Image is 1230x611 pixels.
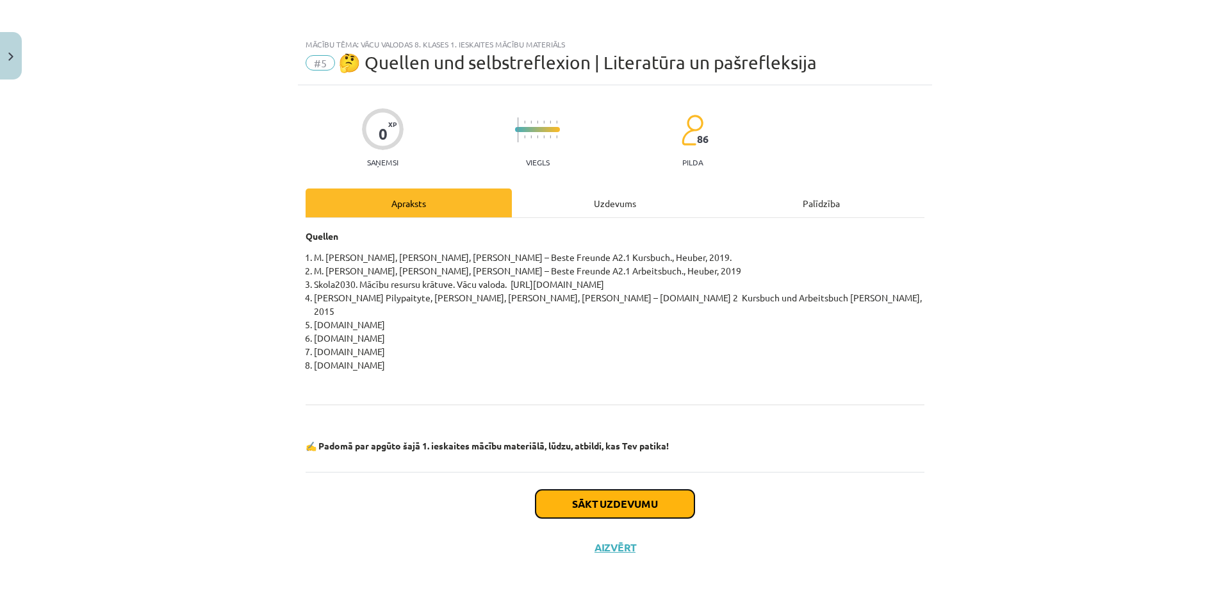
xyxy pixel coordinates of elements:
[550,135,551,138] img: icon-short-line-57e1e144782c952c97e751825c79c345078a6d821885a25fce030b3d8c18986b.svg
[524,135,525,138] img: icon-short-line-57e1e144782c952c97e751825c79c345078a6d821885a25fce030b3d8c18986b.svg
[338,52,817,73] span: 🤔 Quellen und selbstreflexion | Literatūra un pašrefleksija
[512,188,718,217] div: Uzdevums
[314,291,924,318] li: [PERSON_NAME] Pilypaityte, [PERSON_NAME], [PERSON_NAME], [PERSON_NAME] – [DOMAIN_NAME] 2 Kursbuch...
[530,121,532,124] img: icon-short-line-57e1e144782c952c97e751825c79c345078a6d821885a25fce030b3d8c18986b.svg
[697,133,709,145] span: 86
[536,490,694,518] button: Sākt uzdevumu
[379,125,388,143] div: 0
[314,251,924,264] li: M. [PERSON_NAME], [PERSON_NAME], [PERSON_NAME] – Beste Freunde A2.1 Kursbuch., Heuber, 2019.
[681,114,703,146] img: students-c634bb4e5e11cddfef0936a35e636f08e4e9abd3cc4e673bd6f9a4125e45ecb1.svg
[543,135,545,138] img: icon-short-line-57e1e144782c952c97e751825c79c345078a6d821885a25fce030b3d8c18986b.svg
[314,345,924,358] li: [DOMAIN_NAME]
[362,158,404,167] p: Saņemsi
[556,135,557,138] img: icon-short-line-57e1e144782c952c97e751825c79c345078a6d821885a25fce030b3d8c18986b.svg
[314,318,924,331] li: [DOMAIN_NAME]
[718,188,924,217] div: Palīdzība
[682,158,703,167] p: pilda
[306,40,924,49] div: Mācību tēma: Vācu valodas 8. klases 1. ieskaites mācību materiāls
[526,158,550,167] p: Viegls
[518,117,519,142] img: icon-long-line-d9ea69661e0d244f92f715978eff75569469978d946b2353a9bb055b3ed8787d.svg
[388,121,397,128] span: XP
[591,541,639,554] button: Aizvērt
[306,230,338,242] strong: Quellen
[306,440,669,451] strong: ✍️ Padomā par apgūto šajā 1. ieskaites mācību materiālā, lūdzu, atbildi, kas Tev patika!
[530,135,532,138] img: icon-short-line-57e1e144782c952c97e751825c79c345078a6d821885a25fce030b3d8c18986b.svg
[550,121,551,124] img: icon-short-line-57e1e144782c952c97e751825c79c345078a6d821885a25fce030b3d8c18986b.svg
[8,53,13,61] img: icon-close-lesson-0947bae3869378f0d4975bcd49f059093ad1ed9edebbc8119c70593378902aed.svg
[306,188,512,217] div: Apraksts
[543,121,545,124] img: icon-short-line-57e1e144782c952c97e751825c79c345078a6d821885a25fce030b3d8c18986b.svg
[314,358,924,372] li: [DOMAIN_NAME]
[524,121,525,124] img: icon-short-line-57e1e144782c952c97e751825c79c345078a6d821885a25fce030b3d8c18986b.svg
[537,121,538,124] img: icon-short-line-57e1e144782c952c97e751825c79c345078a6d821885a25fce030b3d8c18986b.svg
[314,331,924,345] li: [DOMAIN_NAME]
[306,55,335,71] span: #5
[314,264,924,278] li: M. [PERSON_NAME], [PERSON_NAME], [PERSON_NAME] – Beste Freunde A2.1 Arbeitsbuch., Heuber, 2019
[556,121,557,124] img: icon-short-line-57e1e144782c952c97e751825c79c345078a6d821885a25fce030b3d8c18986b.svg
[537,135,538,138] img: icon-short-line-57e1e144782c952c97e751825c79c345078a6d821885a25fce030b3d8c18986b.svg
[314,278,924,291] li: Skola2030. Mācību resursu krātuve. Vācu valoda. [URL][DOMAIN_NAME]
